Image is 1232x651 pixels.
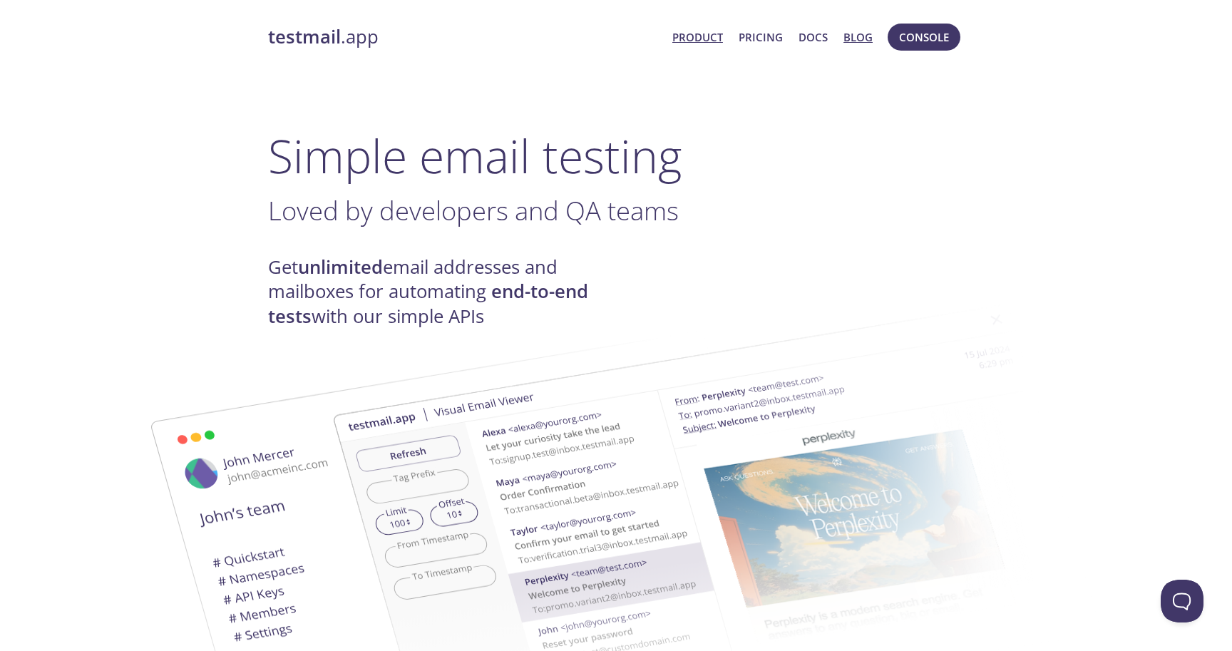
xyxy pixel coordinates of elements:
span: Console [899,28,949,46]
strong: unlimited [298,255,383,280]
strong: testmail [268,24,341,49]
a: Product [672,28,723,46]
a: Pricing [739,28,783,46]
button: Console [888,24,960,51]
iframe: Help Scout Beacon - Open [1161,580,1203,622]
a: Blog [843,28,873,46]
span: Loved by developers and QA teams [268,193,679,228]
a: testmail.app [268,25,661,49]
a: Docs [799,28,828,46]
h4: Get email addresses and mailboxes for automating with our simple APIs [268,255,616,329]
h1: Simple email testing [268,128,964,183]
strong: end-to-end tests [268,279,588,328]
